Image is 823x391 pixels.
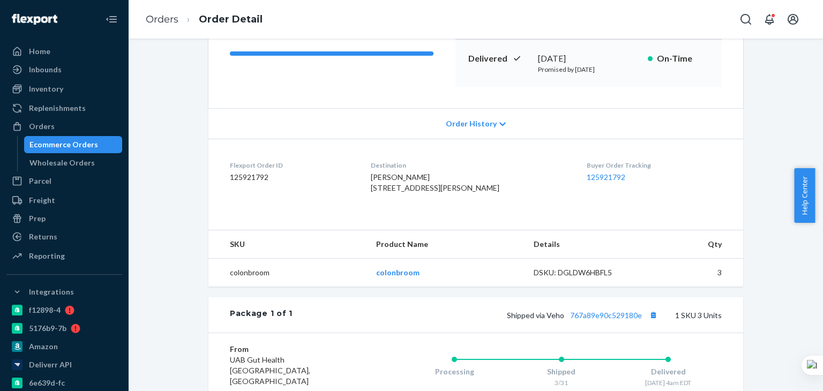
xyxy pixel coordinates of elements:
div: 1 SKU 3 Units [293,308,722,322]
th: Product Name [368,230,525,259]
a: Wholesale Orders [24,154,123,171]
a: 767a89e90c529180e [570,311,642,320]
div: Ecommerce Orders [29,139,98,150]
div: DSKU: DGLDW6HBFL5 [534,267,634,278]
a: Inventory [6,80,122,97]
a: Home [6,43,122,60]
div: Returns [29,231,57,242]
td: colonbroom [208,259,368,287]
span: UAB Gut Health [GEOGRAPHIC_DATA], [GEOGRAPHIC_DATA] [230,355,310,386]
div: Freight [29,195,55,206]
a: Order Detail [199,13,263,25]
a: Amazon [6,338,122,355]
a: colonbroom [376,268,420,277]
th: Details [525,230,643,259]
th: Qty [643,230,743,259]
div: Wholesale Orders [29,157,95,168]
div: Delivered [615,366,722,377]
div: [DATE] [538,52,639,65]
div: Shipped [508,366,615,377]
dt: From [230,344,358,355]
dt: Buyer Order Tracking [587,161,722,170]
div: Orders [29,121,55,132]
div: Home [29,46,50,57]
a: Replenishments [6,100,122,117]
img: Flexport logo [12,14,57,25]
a: Ecommerce Orders [24,136,123,153]
a: Prep [6,210,122,227]
a: Inbounds [6,61,122,78]
div: Parcel [29,176,51,186]
a: Orders [146,13,178,25]
a: 125921792 [587,172,625,182]
p: On-Time [657,52,709,65]
td: 3 [643,259,743,287]
a: 5176b9-7b [6,320,122,337]
dd: 125921792 [230,172,354,183]
div: Amazon [29,341,58,352]
button: Open notifications [759,9,780,30]
div: 3/31 [508,378,615,387]
dt: Destination [371,161,570,170]
dt: Flexport Order ID [230,161,354,170]
a: Deliverr API [6,356,122,373]
div: Deliverr API [29,359,72,370]
a: Parcel [6,172,122,190]
button: Close Navigation [101,9,122,30]
a: Orders [6,118,122,135]
div: Replenishments [29,103,86,114]
span: [PERSON_NAME] [STREET_ADDRESS][PERSON_NAME] [371,172,499,192]
ol: breadcrumbs [137,4,271,35]
button: Help Center [794,168,815,223]
button: Integrations [6,283,122,300]
div: Integrations [29,287,74,297]
a: f12898-4 [6,302,122,319]
button: Open account menu [782,9,804,30]
span: Order History [446,118,497,129]
p: Promised by [DATE] [538,65,639,74]
div: Reporting [29,251,65,261]
div: Inventory [29,84,63,94]
div: Processing [401,366,508,377]
button: Open Search Box [735,9,757,30]
a: Returns [6,228,122,245]
div: Package 1 of 1 [230,308,293,322]
button: Copy tracking number [646,308,660,322]
a: Reporting [6,247,122,265]
div: Inbounds [29,64,62,75]
div: 5176b9-7b [29,323,66,334]
a: Freight [6,192,122,209]
div: 6e639d-fc [29,378,65,388]
div: f12898-4 [29,305,61,315]
th: SKU [208,230,368,259]
div: Prep [29,213,46,224]
p: Delivered [468,52,529,65]
span: Shipped via Veho [507,311,660,320]
div: [DATE] 4am EDT [615,378,722,387]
